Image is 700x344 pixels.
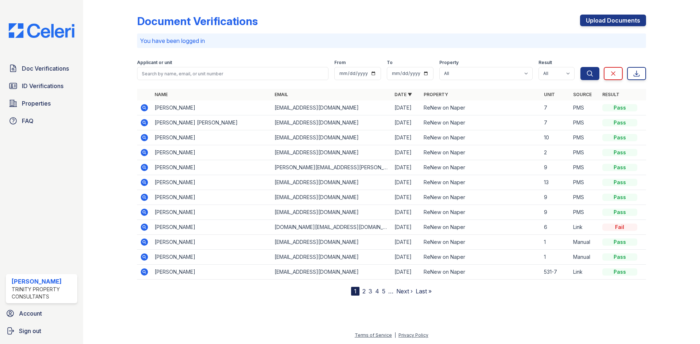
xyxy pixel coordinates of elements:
td: [PERSON_NAME] [152,175,272,190]
a: Upload Documents [580,15,646,26]
td: [PERSON_NAME] [152,145,272,160]
td: PMS [570,175,599,190]
td: 10 [541,130,570,145]
a: Date ▼ [394,92,412,97]
td: Manual [570,235,599,250]
span: FAQ [22,116,34,125]
td: [PERSON_NAME] [152,130,272,145]
td: ReNew on Naper [421,145,541,160]
td: [PERSON_NAME][EMAIL_ADDRESS][PERSON_NAME][DOMAIN_NAME] [272,160,392,175]
td: [DATE] [392,205,421,220]
td: PMS [570,160,599,175]
label: From [334,60,346,66]
a: Result [602,92,619,97]
td: [DATE] [392,265,421,280]
a: Properties [6,96,77,111]
a: Doc Verifications [6,61,77,76]
td: PMS [570,205,599,220]
div: Pass [602,209,637,216]
a: Sign out [3,324,80,338]
div: Trinity Property Consultants [12,286,74,300]
td: [EMAIL_ADDRESS][DOMAIN_NAME] [272,235,392,250]
td: [EMAIL_ADDRESS][DOMAIN_NAME] [272,175,392,190]
span: Properties [22,99,51,108]
a: Privacy Policy [398,332,428,338]
div: Pass [602,134,637,141]
div: Document Verifications [137,15,258,28]
td: [EMAIL_ADDRESS][DOMAIN_NAME] [272,190,392,205]
td: [DATE] [392,145,421,160]
div: Pass [602,253,637,261]
a: FAQ [6,114,77,128]
td: [DATE] [392,175,421,190]
div: Pass [602,104,637,111]
td: 9 [541,190,570,205]
td: 9 [541,205,570,220]
td: [DATE] [392,100,421,115]
a: 2 [362,288,366,295]
td: [PERSON_NAME] [152,265,272,280]
a: Source [573,92,592,97]
td: [EMAIL_ADDRESS][DOMAIN_NAME] [272,130,392,145]
td: PMS [570,145,599,160]
td: [EMAIL_ADDRESS][DOMAIN_NAME] [272,205,392,220]
td: [PERSON_NAME] [152,100,272,115]
td: [PERSON_NAME] [PERSON_NAME] [152,115,272,130]
a: 5 [382,288,385,295]
td: 7 [541,115,570,130]
div: [PERSON_NAME] [12,277,74,286]
td: [PERSON_NAME] [152,250,272,265]
td: ReNew on Naper [421,175,541,190]
td: PMS [570,100,599,115]
span: ID Verifications [22,82,63,90]
td: 1 [541,235,570,250]
td: Manual [570,250,599,265]
td: [EMAIL_ADDRESS][DOMAIN_NAME] [272,115,392,130]
div: Pass [602,179,637,186]
span: … [388,287,393,296]
td: [DOMAIN_NAME][EMAIL_ADDRESS][DOMAIN_NAME] [272,220,392,235]
td: [EMAIL_ADDRESS][DOMAIN_NAME] [272,100,392,115]
td: PMS [570,130,599,145]
td: [DATE] [392,220,421,235]
td: [PERSON_NAME] [152,160,272,175]
div: Pass [602,149,637,156]
td: ReNew on Naper [421,220,541,235]
a: Unit [544,92,555,97]
img: CE_Logo_Blue-a8612792a0a2168367f1c8372b55b34899dd931a85d93a1a3d3e32e68fde9ad4.png [3,23,80,38]
label: Applicant or unit [137,60,172,66]
span: Doc Verifications [22,64,69,73]
a: Name [155,92,168,97]
div: | [394,332,396,338]
td: [DATE] [392,130,421,145]
a: Account [3,306,80,321]
td: ReNew on Naper [421,130,541,145]
div: Fail [602,224,637,231]
td: [EMAIL_ADDRESS][DOMAIN_NAME] [272,145,392,160]
td: [PERSON_NAME] [152,205,272,220]
a: 4 [375,288,379,295]
td: ReNew on Naper [421,265,541,280]
td: [DATE] [392,115,421,130]
td: 2 [541,145,570,160]
td: ReNew on Naper [421,115,541,130]
span: Sign out [19,327,41,335]
label: To [387,60,393,66]
a: Email [275,92,288,97]
td: PMS [570,190,599,205]
td: 531-7 [541,265,570,280]
td: [EMAIL_ADDRESS][DOMAIN_NAME] [272,265,392,280]
td: 7 [541,100,570,115]
div: Pass [602,164,637,171]
td: 9 [541,160,570,175]
td: ReNew on Naper [421,160,541,175]
td: ReNew on Naper [421,205,541,220]
td: Link [570,220,599,235]
td: 1 [541,250,570,265]
div: Pass [602,238,637,246]
td: 6 [541,220,570,235]
td: PMS [570,115,599,130]
td: [DATE] [392,250,421,265]
td: [DATE] [392,160,421,175]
